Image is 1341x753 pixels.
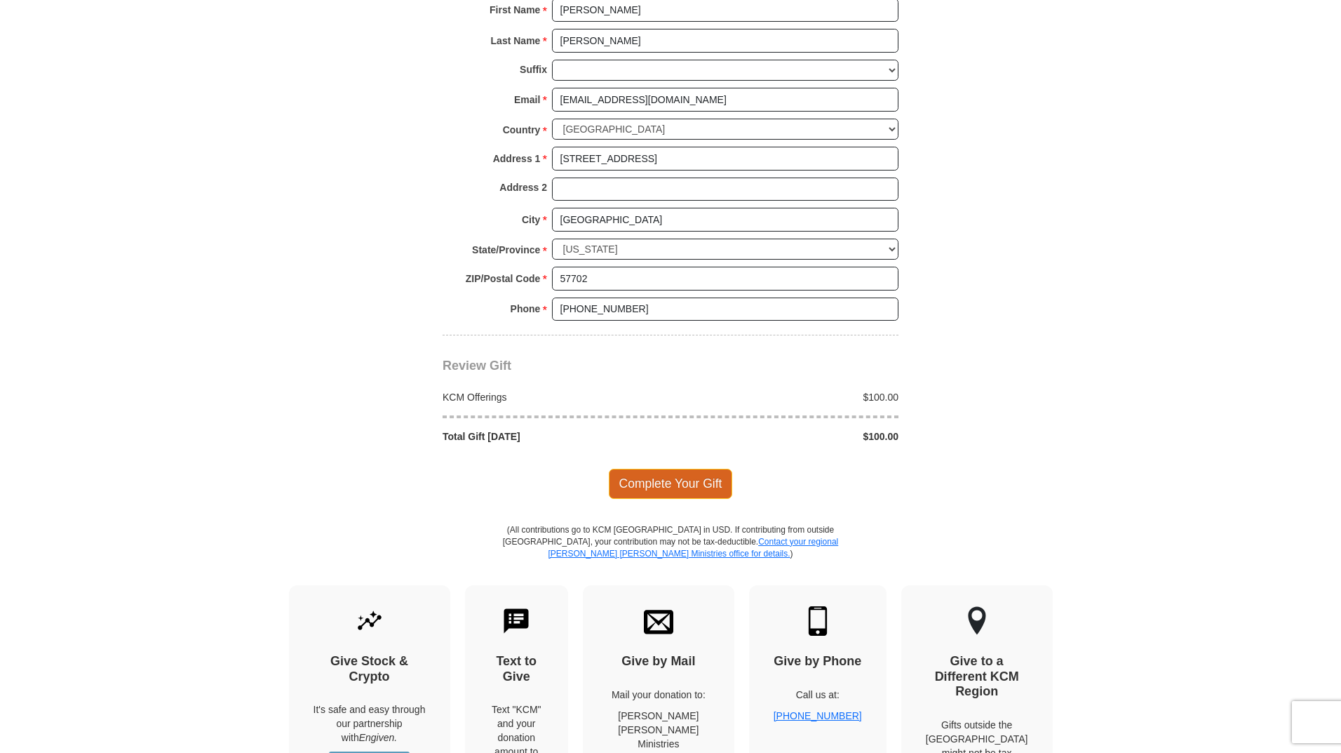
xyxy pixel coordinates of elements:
img: other-region [967,606,987,636]
i: Engiven. [359,732,397,743]
strong: Address 2 [499,178,547,197]
div: $100.00 [670,429,906,444]
p: Mail your donation to: [607,688,710,702]
strong: Address 1 [493,149,541,168]
h4: Text to Give [490,654,544,684]
strong: Last Name [491,31,541,51]
strong: State/Province [472,240,540,260]
div: KCM Offerings [436,390,671,404]
div: $100.00 [670,390,906,404]
img: mobile.svg [803,606,833,636]
img: text-to-give.svg [501,606,531,636]
h4: Give Stock & Crypto [314,654,426,684]
a: [PHONE_NUMBER] [774,710,862,721]
strong: Email [514,90,540,109]
p: (All contributions go to KCM [GEOGRAPHIC_DATA] in USD. If contributing from outside [GEOGRAPHIC_D... [502,524,839,585]
strong: Country [503,120,541,140]
p: It's safe and easy through our partnership with [314,702,426,745]
strong: City [522,210,540,229]
span: Complete Your Gift [609,469,733,498]
h4: Give by Mail [607,654,710,669]
div: Total Gift [DATE] [436,429,671,444]
p: Call us at: [774,688,862,702]
img: give-by-stock.svg [355,606,384,636]
h4: Give to a Different KCM Region [926,654,1028,700]
h4: Give by Phone [774,654,862,669]
span: Review Gift [443,359,511,373]
img: envelope.svg [644,606,673,636]
strong: ZIP/Postal Code [466,269,541,288]
strong: Suffix [520,60,547,79]
a: Contact your regional [PERSON_NAME] [PERSON_NAME] Ministries office for details. [548,537,838,559]
strong: Phone [511,299,541,319]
